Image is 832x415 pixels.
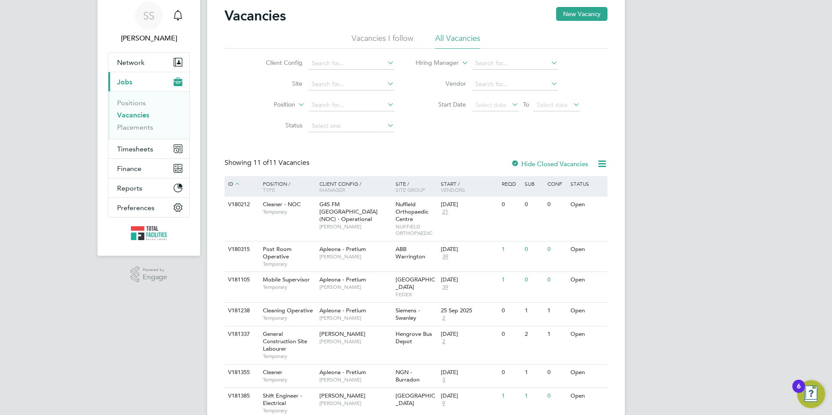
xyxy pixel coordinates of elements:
div: V180212 [226,197,256,213]
div: 0 [523,241,545,258]
div: 1 [523,388,545,404]
div: 0 [545,272,568,288]
span: 11 Vacancies [253,158,309,167]
span: Apleona - Pretium [319,368,366,376]
div: ID [226,176,256,192]
span: [PERSON_NAME] [319,330,366,338]
div: Jobs [108,91,189,139]
span: [PERSON_NAME] [319,253,391,260]
div: 6 [797,386,801,398]
span: Mobile Supervisor [263,276,310,283]
div: 0 [545,365,568,381]
span: Apleona - Pretium [319,245,366,253]
img: tfrecruitment-logo-retina.png [131,226,167,240]
span: 39 [441,253,450,261]
span: Finance [117,164,141,173]
span: 2 [441,315,446,322]
div: V181238 [226,303,256,319]
span: [PERSON_NAME] [319,315,391,321]
label: Client Config [252,59,302,67]
button: Open Resource Center, 6 new notifications [797,380,825,408]
label: Hide Closed Vacancies [511,160,588,168]
div: V181355 [226,365,256,381]
div: 1 [523,365,545,381]
span: [PERSON_NAME] [319,284,391,291]
a: Go to home page [108,226,190,240]
div: 0 [523,272,545,288]
button: Network [108,53,189,72]
div: Open [568,197,606,213]
div: Showing [225,158,311,167]
a: Positions [117,99,146,107]
button: Finance [108,159,189,178]
input: Search for... [472,57,558,70]
div: V181337 [226,326,256,342]
span: Site Group [396,186,425,193]
div: 1 [500,272,522,288]
span: Temporary [263,376,315,383]
span: Apleona - Pretium [319,276,366,283]
input: Select one [309,120,394,132]
span: To [520,99,532,110]
span: Timesheets [117,145,153,153]
span: [PERSON_NAME] [319,400,391,407]
div: 1 [545,303,568,319]
span: Cleaner - NOC [263,201,301,208]
button: Jobs [108,72,189,91]
div: 0 [500,303,522,319]
span: G4S FM [GEOGRAPHIC_DATA] (NOC) - Operational [319,201,378,223]
div: Open [568,326,606,342]
span: Temporary [263,315,315,321]
button: Timesheets [108,139,189,158]
button: Reports [108,178,189,197]
div: [DATE] [441,331,497,338]
div: Open [568,241,606,258]
label: Site [252,80,302,87]
div: 0 [545,241,568,258]
a: Placements [117,123,153,131]
input: Search for... [309,57,394,70]
li: All Vacancies [435,33,480,49]
span: [PERSON_NAME] [319,338,391,345]
h2: Vacancies [225,7,286,24]
span: Post Room Operative [263,245,292,260]
span: [GEOGRAPHIC_DATA] [396,392,435,407]
div: 1 [523,303,545,319]
span: Reports [117,184,142,192]
div: 0 [500,365,522,381]
span: Nuffield Orthopaedic Centre [396,201,428,223]
div: Position / [256,176,317,197]
div: [DATE] [441,392,497,400]
div: 0 [500,326,522,342]
div: V180315 [226,241,256,258]
div: 1 [545,326,568,342]
div: Reqd [500,176,522,191]
span: Vendors [441,186,465,193]
div: Status [568,176,606,191]
span: Select date [537,101,568,109]
div: Sub [523,176,545,191]
span: SS [143,10,154,21]
div: 0 [545,388,568,404]
button: New Vacancy [556,7,607,21]
span: [PERSON_NAME] [319,392,366,399]
div: 0 [523,197,545,213]
span: Engage [143,274,167,281]
div: V181385 [226,388,256,404]
div: Open [568,388,606,404]
span: Hengrove Bus Depot [396,330,432,345]
label: Position [245,100,295,109]
div: V181105 [226,272,256,288]
div: 1 [500,388,522,404]
span: 3 [441,376,446,384]
label: Status [252,121,302,129]
span: 21 [441,208,450,216]
button: Preferences [108,198,189,217]
label: Hiring Manager [409,59,459,67]
span: 9 [441,400,446,407]
div: Conf [545,176,568,191]
a: Powered byEngage [131,266,168,283]
div: [DATE] [441,369,497,376]
span: NUFFIELD ORTHOPAEDIC [396,223,437,237]
span: General Construction Site Labourer [263,330,307,352]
